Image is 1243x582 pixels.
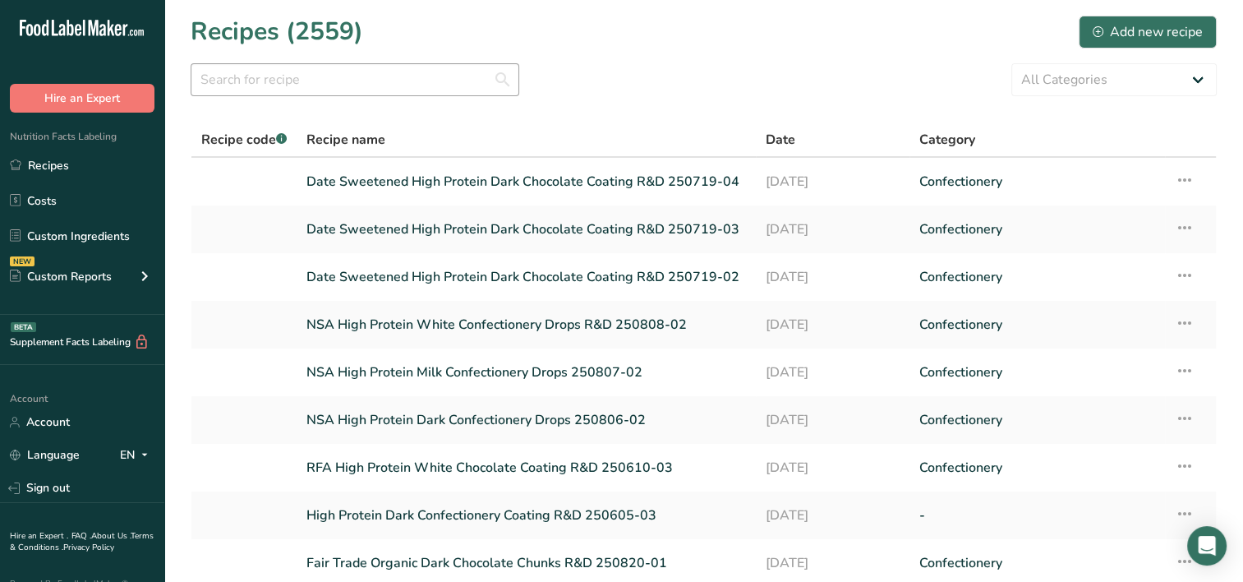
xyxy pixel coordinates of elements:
input: Search for recipe [191,63,519,96]
a: Confectionery [919,164,1155,199]
a: Confectionery [919,450,1155,485]
a: Confectionery [919,546,1155,580]
a: Hire an Expert . [10,530,68,542]
a: NSA High Protein Milk Confectionery Drops 250807-02 [306,355,746,390]
div: EN [120,446,154,465]
a: Fair Trade Organic Dark Chocolate Chunks R&D 250820-01 [306,546,746,580]
div: NEW [10,256,35,266]
a: [DATE] [766,212,900,247]
div: BETA [11,322,36,332]
a: Privacy Policy [63,542,114,553]
a: [DATE] [766,355,900,390]
a: [DATE] [766,164,900,199]
button: Add new recipe [1079,16,1217,48]
a: About Us . [91,530,131,542]
a: Confectionery [919,307,1155,342]
div: Add new recipe [1093,22,1203,42]
div: Open Intercom Messenger [1187,526,1227,566]
a: Date Sweetened High Protein Dark Chocolate Coating R&D 250719-04 [306,164,746,199]
a: High Protein Dark Confectionery Coating R&D 250605-03 [306,498,746,533]
div: Custom Reports [10,268,112,285]
a: FAQ . [71,530,91,542]
a: Confectionery [919,355,1155,390]
a: Language [10,441,80,469]
a: [DATE] [766,260,900,294]
h1: Recipes (2559) [191,13,363,50]
a: [DATE] [766,403,900,437]
a: [DATE] [766,546,900,580]
span: Recipe name [306,130,385,150]
a: RFA High Protein White Chocolate Coating R&D 250610-03 [306,450,746,485]
a: Confectionery [919,260,1155,294]
a: NSA High Protein White Confectionery Drops R&D 250808-02 [306,307,746,342]
a: - [919,498,1155,533]
a: [DATE] [766,498,900,533]
a: NSA High Protein Dark Confectionery Drops 250806-02 [306,403,746,437]
span: Category [919,130,975,150]
a: Terms & Conditions . [10,530,154,553]
a: [DATE] [766,307,900,342]
a: [DATE] [766,450,900,485]
span: Date [766,130,795,150]
a: Date Sweetened High Protein Dark Chocolate Coating R&D 250719-02 [306,260,746,294]
span: Recipe code [201,131,287,149]
a: Confectionery [919,403,1155,437]
button: Hire an Expert [10,84,154,113]
a: Date Sweetened High Protein Dark Chocolate Coating R&D 250719-03 [306,212,746,247]
a: Confectionery [919,212,1155,247]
